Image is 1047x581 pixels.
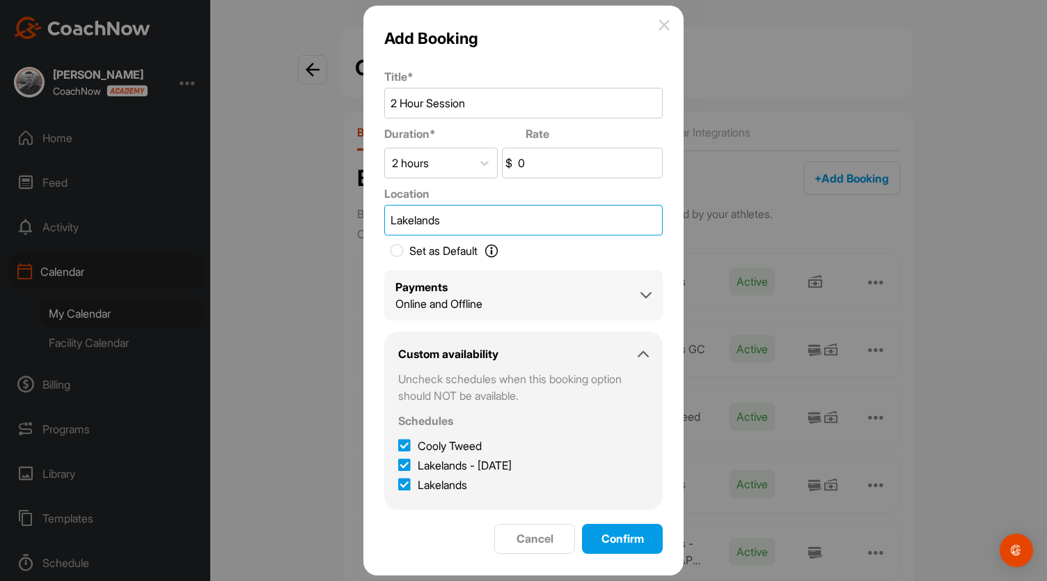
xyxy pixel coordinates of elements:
[526,125,657,142] label: Rate
[384,26,478,50] h2: Add Booking
[659,20,670,31] img: close
[515,148,662,178] input: 0
[398,457,512,474] label: Lakelands - [DATE]
[384,125,516,142] label: Duration *
[395,295,482,312] div: Online and Offline
[398,437,482,454] label: Cooly Tweed
[398,477,467,493] label: Lakelands
[601,532,644,545] span: Confirm
[1000,534,1033,567] div: Open Intercom Messenger
[409,242,478,259] span: Set as Default
[582,524,663,554] button: Confirm
[503,152,515,174] span: $
[494,524,575,554] button: Cancel
[517,532,553,545] span: Cancel
[398,346,498,362] div: Custom availability
[384,185,663,202] label: Location
[392,155,429,171] div: 2 hours
[384,68,663,85] label: Title *
[398,371,649,404] p: Uncheck schedules when this booking option should NOT be available.
[395,279,482,295] div: Payments
[398,412,649,429] p: Schedules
